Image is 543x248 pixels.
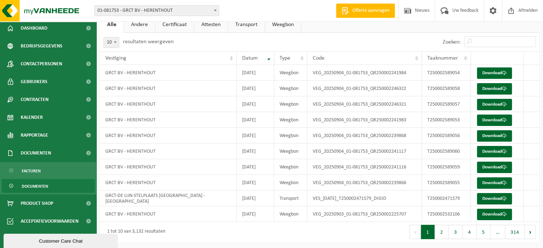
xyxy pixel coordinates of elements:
[336,4,395,18] a: Offerte aanvragen
[525,225,536,239] button: Next
[477,209,512,220] a: Download
[194,16,228,33] a: Attesten
[274,206,307,222] td: Weegbon
[477,83,512,95] a: Download
[237,128,274,143] td: [DATE]
[100,112,237,128] td: GRCT BV - HERENTHOUT
[477,67,512,79] a: Download
[422,159,471,175] td: T250002589059
[2,179,95,193] a: Documenten
[21,230,62,248] span: Financial History
[422,65,471,81] td: T250002589054
[422,206,471,222] td: T250002532106
[313,55,325,61] span: Code
[237,191,274,206] td: [DATE]
[100,128,237,143] td: GRCT BV - HERENTHOUT
[2,164,95,177] a: Facturen
[21,126,48,144] span: Rapportage
[22,179,48,193] span: Documenten
[100,96,237,112] td: GRCT BV - HERENTHOUT
[21,55,62,73] span: Contactpersonen
[274,81,307,96] td: Weegbon
[104,226,165,238] div: 1 tot 10 van 3,132 resultaten
[155,16,194,33] a: Certificaat
[477,115,512,126] a: Download
[274,65,307,81] td: Weegbon
[22,164,41,178] span: Facturen
[124,16,155,33] a: Andere
[307,112,422,128] td: VEG_20250904_01-081753_QR250002241983
[422,175,471,191] td: T250002589055
[421,225,435,239] button: 1
[104,37,119,47] span: 10
[100,206,237,222] td: GRCT BV - HERENTHOUT
[237,112,274,128] td: [DATE]
[21,19,47,37] span: Dashboard
[274,96,307,112] td: Weegbon
[463,225,477,239] button: 4
[422,143,471,159] td: T250002589060
[237,175,274,191] td: [DATE]
[477,146,512,157] a: Download
[307,128,422,143] td: VEG_20250904_01-081753_QR250002239868
[21,212,79,230] span: Acceptatievoorwaarden
[228,16,265,33] a: Transport
[477,162,512,173] a: Download
[435,225,449,239] button: 2
[4,232,119,248] iframe: chat widget
[274,143,307,159] td: Weegbon
[237,65,274,81] td: [DATE]
[100,175,237,191] td: GRCT BV - HERENTHOUT
[242,55,258,61] span: Datum
[307,206,422,222] td: VEG_20250903_01-081753_QR250002225707
[307,175,422,191] td: VEG_20250904_01-081753_QR250002239866
[280,55,290,61] span: Type
[237,143,274,159] td: [DATE]
[274,191,307,206] td: Transport
[21,194,53,212] span: Product Shop
[477,225,491,239] button: 5
[94,5,219,16] span: 01-081753 - GRCT BV - HERENTHOUT
[104,37,119,48] span: 10
[100,81,237,96] td: GRCT BV - HERENTHOUT
[100,16,124,33] a: Alle
[237,96,274,112] td: [DATE]
[237,159,274,175] td: [DATE]
[100,191,237,206] td: GRCT-DE LIJN-STELPLAATS [GEOGRAPHIC_DATA] - [GEOGRAPHIC_DATA]
[491,225,505,239] span: …
[237,81,274,96] td: [DATE]
[274,175,307,191] td: Weegbon
[422,191,471,206] td: T250002471579
[422,81,471,96] td: T250002589058
[307,81,422,96] td: VEG_20250904_01-081753_QR250002246322
[100,143,237,159] td: GRCT BV - HERENTHOUT
[274,128,307,143] td: Weegbon
[95,6,219,16] span: 01-081753 - GRCT BV - HERENTHOUT
[237,206,274,222] td: [DATE]
[21,144,51,162] span: Documenten
[422,128,471,143] td: T250002589056
[409,225,421,239] button: Previous
[100,159,237,175] td: GRCT BV - HERENTHOUT
[477,99,512,110] a: Download
[274,112,307,128] td: Weegbon
[449,225,463,239] button: 3
[105,55,126,61] span: Vestiging
[123,39,174,45] label: resultaten weergeven
[477,193,512,204] a: Download
[422,112,471,128] td: T250002589053
[307,65,422,81] td: VEG_20250904_01-081753_QR250002241984
[443,39,461,45] label: Zoeken:
[505,225,525,239] button: 314
[422,96,471,112] td: T250002589057
[21,91,49,108] span: Contracten
[21,73,47,91] span: Gebruikers
[351,7,391,14] span: Offerte aanvragen
[274,159,307,175] td: Weegbon
[307,96,422,112] td: VEG_20250904_01-081753_QR250002246321
[427,55,458,61] span: Taaknummer
[477,177,512,189] a: Download
[265,16,301,33] a: Weegbon
[307,143,422,159] td: VEG_20250904_01-081753_QR250002241117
